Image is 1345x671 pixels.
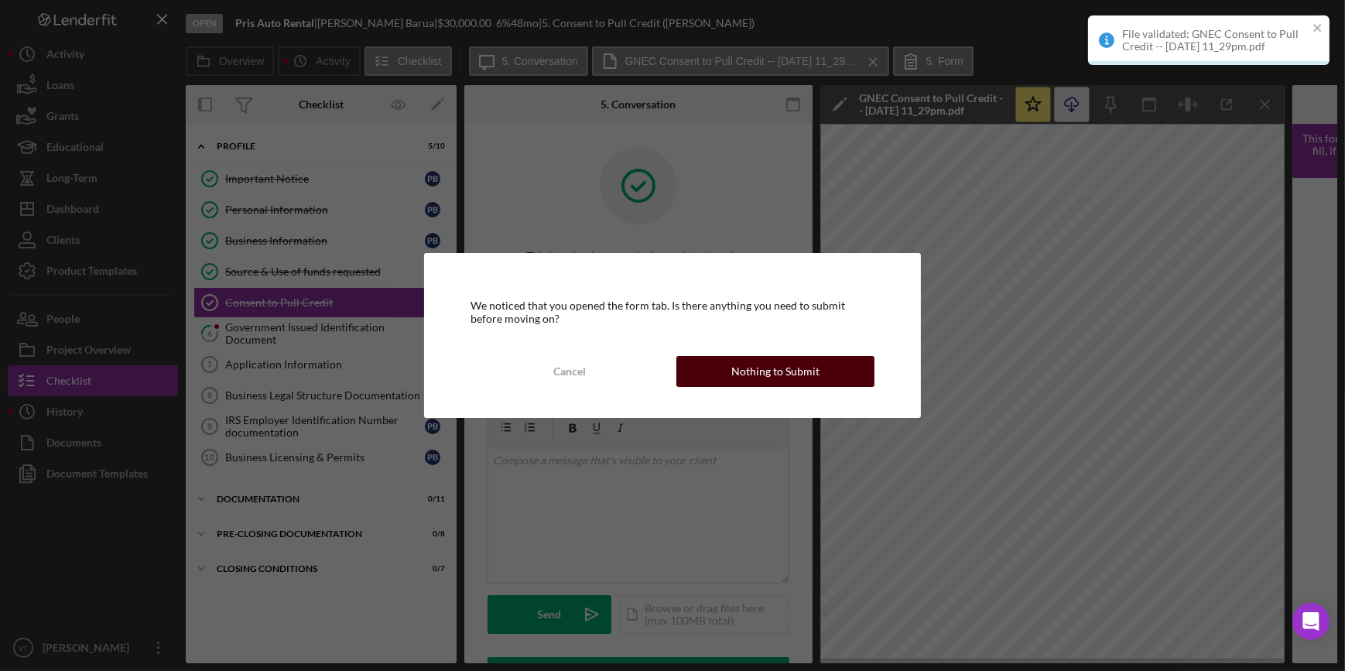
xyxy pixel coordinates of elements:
[1312,22,1323,36] button: close
[471,356,669,387] button: Cancel
[1122,28,1308,53] div: File validated: GNEC Consent to Pull Credit -- [DATE] 11_29pm.pdf
[1292,603,1330,640] div: Open Intercom Messenger
[471,300,874,324] div: We noticed that you opened the form tab. Is there anything you need to submit before moving on?
[676,356,874,387] button: Nothing to Submit
[553,356,586,387] div: Cancel
[731,356,820,387] div: Nothing to Submit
